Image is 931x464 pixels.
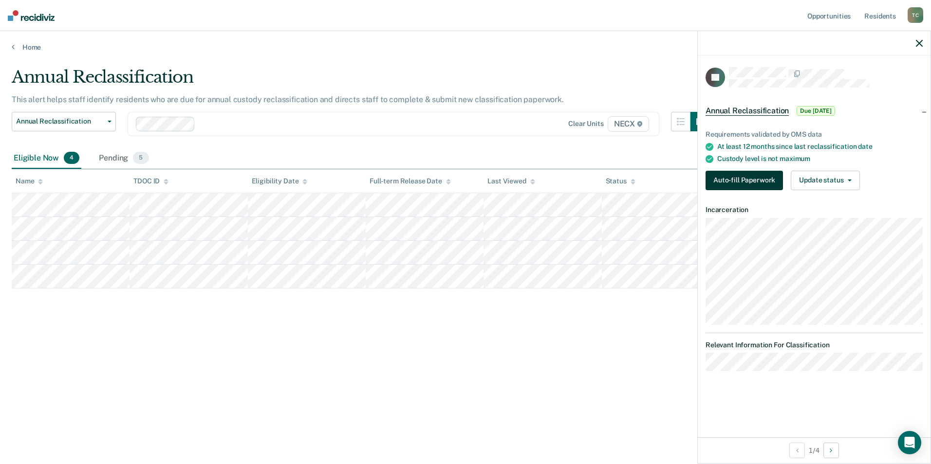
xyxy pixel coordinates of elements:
button: Auto-fill Paperwork [706,171,783,190]
dt: Relevant Information For Classification [706,341,923,349]
span: Annual Reclassification [706,106,789,116]
span: Annual Reclassification [16,117,104,125]
button: Previous Opportunity [789,443,805,458]
div: Last Viewed [487,177,535,185]
div: Annual ReclassificationDue [DATE] [698,95,931,126]
div: T C [908,7,923,23]
span: NECX [608,116,649,132]
p: This alert helps staff identify residents who are due for annual custody reclassification and dir... [12,95,564,104]
div: Pending [97,148,150,169]
span: Due [DATE] [797,106,835,116]
div: Eligibility Date [252,177,308,185]
div: Full-term Release Date [370,177,451,185]
span: maximum [780,155,810,162]
div: Requirements validated by OMS data [706,130,923,139]
div: Eligible Now [12,148,81,169]
a: Navigate to form link [706,171,787,190]
div: Custody level is not [717,155,923,163]
dt: Incarceration [706,206,923,214]
button: Next Opportunity [823,443,839,458]
span: 4 [64,152,79,164]
span: 5 [133,152,149,164]
div: TDOC ID [133,177,168,185]
div: Name [16,177,43,185]
div: Annual Reclassification [12,67,710,95]
div: Status [606,177,635,185]
div: Open Intercom Messenger [898,431,921,454]
div: Clear units [568,120,604,128]
span: date [858,143,872,150]
div: At least 12 months since last reclassification [717,143,923,151]
div: 1 / 4 [698,437,931,463]
img: Recidiviz [8,10,55,21]
button: Update status [791,171,859,190]
a: Home [12,43,919,52]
